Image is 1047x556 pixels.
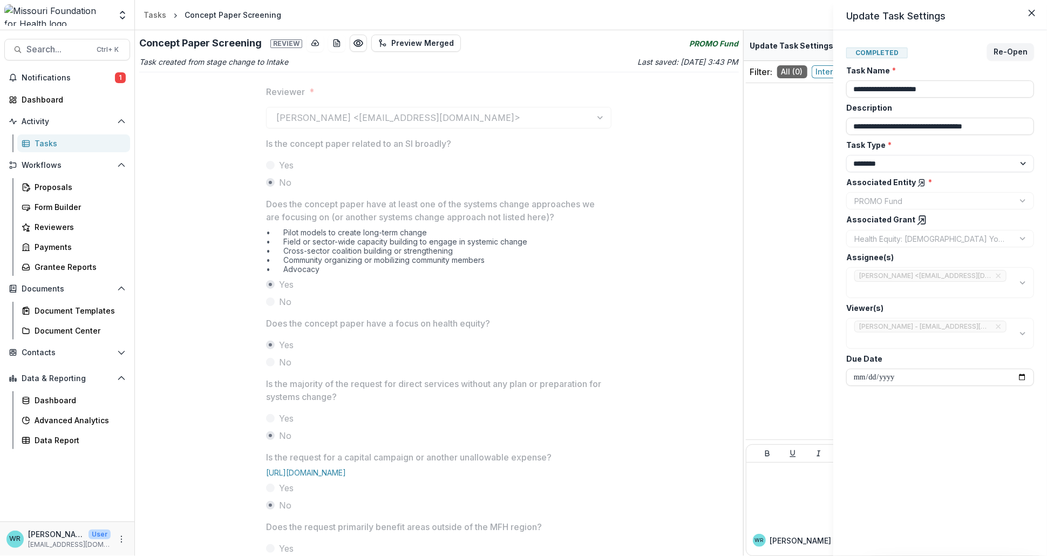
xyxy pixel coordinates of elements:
span: Completed [846,48,908,58]
button: Close [1023,4,1041,22]
label: Associated Entity [846,177,1028,188]
button: Re-Open [987,43,1034,60]
label: Viewer(s) [846,302,1028,314]
label: Task Name [846,65,1028,76]
label: Associated Grant [846,214,1028,226]
label: Description [846,102,1028,113]
label: Due Date [846,353,1028,364]
label: Assignee(s) [846,252,1028,263]
label: Task Type [846,139,1028,151]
